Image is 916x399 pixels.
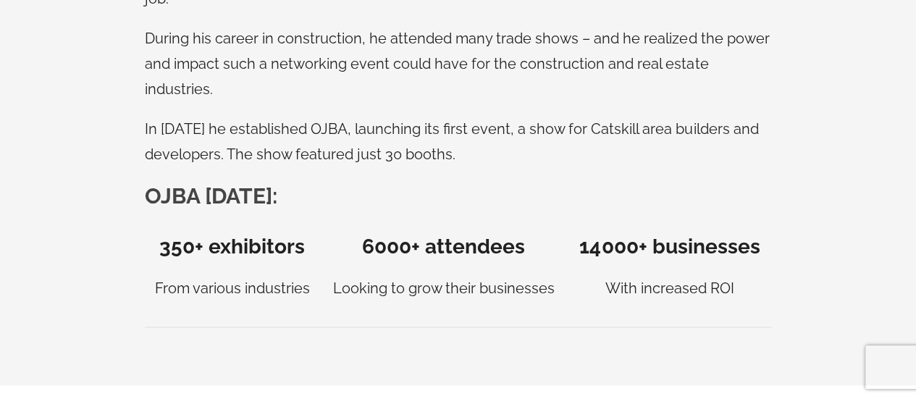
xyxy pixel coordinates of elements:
[19,177,264,209] input: Enter your email address
[333,280,555,297] span: Looking to grow their businesses
[212,305,263,324] em: Submit
[579,235,638,259] span: 14000
[362,235,525,259] b: + attendees
[19,219,264,294] textarea: Type your message and click 'Submit'
[159,235,195,259] span: 350
[362,235,411,259] span: 6000
[145,120,758,163] span: In [DATE] he established OJBA, launching its first event, a show for Catskill area builders and d...
[145,30,769,98] span: During his career in construction, he attended many trade shows – and he realized the power and i...
[19,134,264,166] input: Enter your last name
[238,7,272,42] div: Minimize live chat window
[159,235,305,259] b: + exhibitors
[75,81,243,100] div: Leave a message
[145,183,277,209] strong: OJBA [DATE]:
[579,235,760,259] b: + businesses
[155,280,310,297] span: From various industries
[605,280,734,297] span: With increased ROI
